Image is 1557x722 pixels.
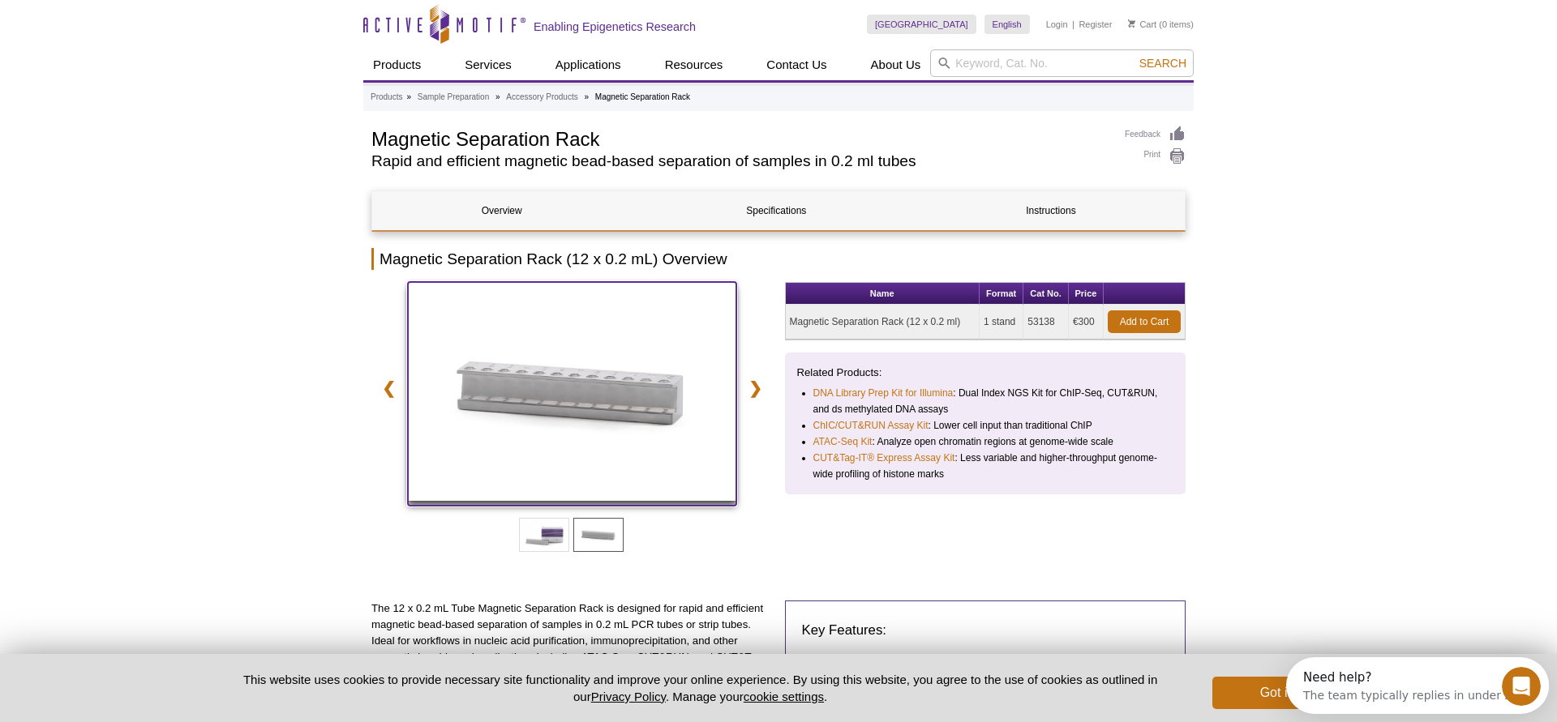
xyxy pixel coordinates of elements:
iframe: Intercom live chat discovery launcher [1286,657,1549,714]
li: | [1072,15,1074,34]
h2: Rapid and efficient magnetic bead-based separation of samples in 0.2 ml tubes [371,154,1109,169]
a: Accessory Products [506,90,577,105]
button: Search [1135,56,1191,70]
iframe: Intercom live chat [1502,667,1541,706]
a: Products [371,90,402,105]
a: Login [1046,19,1068,30]
a: Print [1125,147,1186,165]
a: Instructions [921,191,1180,230]
button: Got it! [1212,677,1342,709]
a: CUT&Tag-IT® Express Assay Kit [813,450,955,466]
td: €300 [1069,305,1104,340]
td: 53138 [1023,305,1069,340]
h2: Enabling Epigenetics Research [534,19,696,34]
a: ChIC/CUT&RUN Assay Kit [813,417,929,434]
a: ❯ [738,370,773,407]
a: ❮ [371,370,406,407]
span: Search [1139,57,1186,70]
a: Magnetic Rack [408,282,736,506]
p: Related Products: [797,365,1174,381]
a: Services [455,49,521,80]
th: Cat No. [1023,283,1069,305]
a: Overview [372,191,631,230]
div: Open Intercom Messenger [6,6,285,51]
li: : Less variable and higher-throughput genome-wide profiling of histone marks [813,450,1160,482]
h3: Key Features: [802,621,1169,640]
h1: Magnetic Separation Rack [371,126,1109,150]
a: Resources [655,49,733,80]
a: Register [1079,19,1112,30]
th: Price [1069,283,1104,305]
li: Magnetic Separation Rack [595,92,690,101]
a: Add to Cart [1108,310,1181,333]
a: Privacy Policy [591,690,666,703]
a: ATAC-Seq Kit [813,434,873,450]
th: Name [786,283,980,305]
td: 1 stand [980,305,1023,340]
td: Magnetic Separation Rack (12 x 0.2 ml) [786,305,980,340]
li: » [406,92,411,101]
li: : Lower cell input than traditional ChIP [813,417,1160,434]
h2: Magnetic Separation Rack (12 x 0.2 mL) Overview [371,248,1186,270]
div: The team typically replies in under 2m [17,27,237,44]
a: English [984,15,1030,34]
li: : Dual Index NGS Kit for ChIP-Seq, CUT&RUN, and ds methylated DNA assays [813,385,1160,417]
button: cookie settings [744,690,824,703]
th: Format [980,283,1023,305]
a: [GEOGRAPHIC_DATA] [867,15,976,34]
p: This website uses cookies to provide necessary site functionality and improve your online experie... [215,671,1186,705]
a: Cart [1128,19,1156,30]
div: Need help? [17,14,237,27]
a: Specifications [647,191,906,230]
img: Magnetic Rack [408,282,736,501]
img: Your Cart [1128,19,1135,28]
a: DNA Library Prep Kit for Illumina [813,385,954,401]
a: Products [363,49,431,80]
input: Keyword, Cat. No. [930,49,1194,77]
li: » [584,92,589,101]
li: : Analyze open chromatin regions at genome-wide scale [813,434,1160,450]
a: Contact Us [757,49,836,80]
p: The 12 x 0.2 mL Tube Magnetic Separation Rack is designed for rapid and efficient magnetic bead-b... [371,600,773,665]
a: Sample Preparation [418,90,489,105]
a: About Us [861,49,931,80]
li: » [495,92,500,101]
li: Accommodates up to 12 individual 0.2 mL PCR tubes or PCR strip tubes. [829,652,1153,685]
li: (0 items) [1128,15,1194,34]
a: Feedback [1125,126,1186,143]
a: Applications [546,49,631,80]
